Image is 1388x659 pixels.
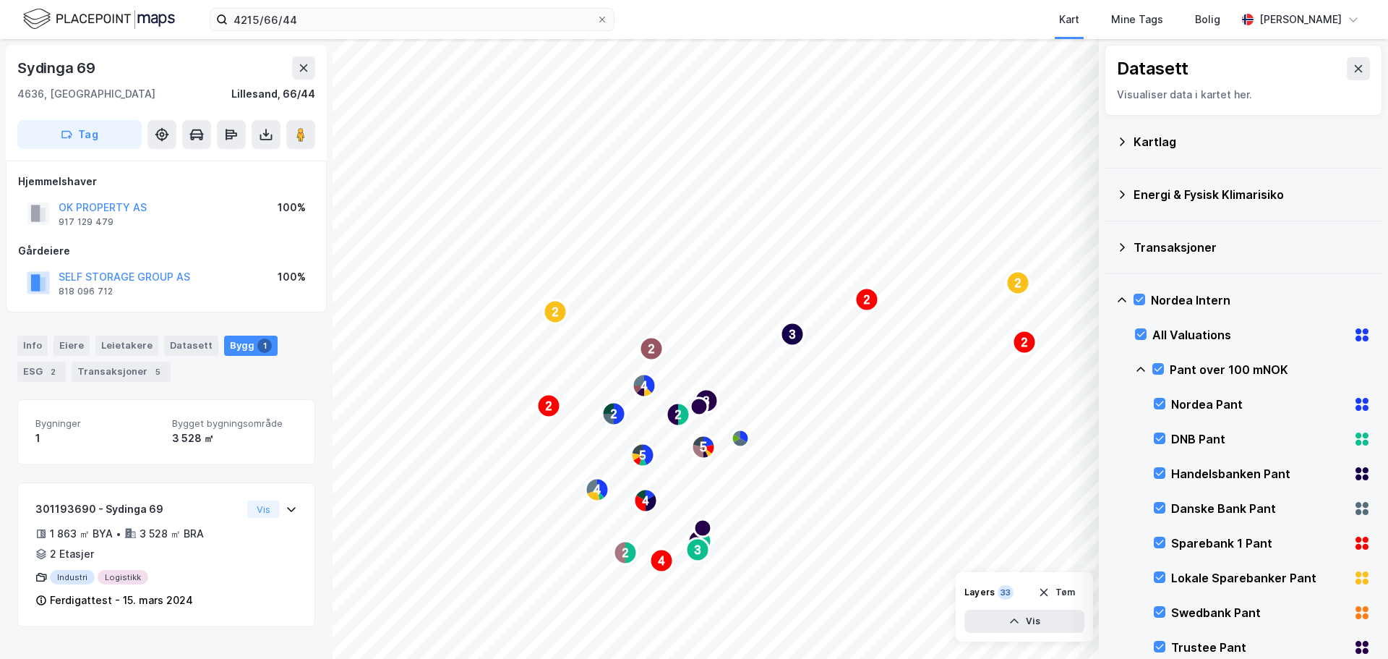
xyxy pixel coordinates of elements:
div: Leietakere [95,336,158,356]
text: 4 [594,482,601,497]
span: Bygninger [35,417,160,430]
div: Trustee Pant [1171,639,1348,656]
text: 2 [546,400,552,412]
div: Map marker [732,430,749,447]
div: Nordea Pant [1171,396,1348,413]
div: Mine Tags [1111,11,1163,28]
div: 5 [150,365,165,379]
div: Ferdigattest - 15. mars 2024 [50,592,193,609]
div: 2 [46,365,60,379]
text: 2 [675,409,682,421]
text: 4 [659,555,665,567]
text: 2 [864,294,870,306]
div: 4636, [GEOGRAPHIC_DATA] [17,85,155,103]
div: 100% [278,199,306,216]
div: Transaksjoner [72,362,171,382]
div: Map marker [688,530,711,553]
div: Handelsbanken Pant [1171,465,1348,482]
div: Map marker [586,478,609,501]
text: 4 [641,380,648,392]
div: Sydinga 69 [17,56,98,80]
div: Lillesand, 66/44 [231,85,315,103]
div: Datasett [164,336,218,356]
div: Map marker [667,403,690,426]
text: 2 [1015,277,1021,289]
div: 33 [998,585,1014,600]
div: Visualiser data i kartet her. [1117,86,1370,103]
div: 1 863 ㎡ BYA [50,525,113,543]
div: Datasett [1117,57,1188,80]
div: Eiere [53,336,90,356]
div: All Valuations [1152,326,1348,344]
text: 4 [643,495,649,507]
div: Map marker [694,519,711,537]
div: Map marker [614,541,637,564]
div: Gårdeiere [18,242,314,260]
div: Map marker [537,394,560,417]
div: 100% [278,268,306,286]
div: Sparebank 1 Pant [1171,535,1348,552]
div: Map marker [695,389,718,412]
div: [PERSON_NAME] [1259,11,1342,28]
text: 2 [622,547,629,559]
div: Map marker [692,435,715,459]
button: Tøm [1029,581,1084,604]
div: Bygg [224,336,278,356]
text: 5 [700,440,707,454]
div: Map marker [781,322,804,345]
div: Lokale Sparebanker Pant [1171,569,1348,587]
div: Hjemmelshaver [18,173,314,190]
div: Map marker [781,323,804,346]
span: Bygget bygningsområde [172,417,297,430]
img: logo.f888ab2527a4732fd821a326f86c7f29.svg [23,7,175,32]
input: Søk på adresse, matrikkel, gårdeiere, leietakere eller personer [228,9,596,30]
div: Kart [1059,11,1079,28]
text: 3 [789,328,796,341]
div: Map marker [544,300,567,323]
div: Map marker [634,489,657,512]
div: Danske Bank Pant [1171,500,1348,517]
div: 818 096 712 [59,286,113,297]
text: 2 [648,343,655,355]
div: Nordea Intern [1151,292,1371,309]
button: Vis [964,610,1084,633]
div: 301193690 - Sydinga 69 [35,501,241,518]
div: Map marker [631,443,654,467]
div: Bolig [1195,11,1220,28]
div: Pant over 100 mNOK [1170,361,1371,378]
text: 2 [611,408,617,420]
div: Swedbank Pant [1171,604,1348,621]
div: Kartlag [1134,133,1371,150]
div: Energi & Fysisk Klimarisiko [1134,186,1371,203]
text: 5 [640,449,646,462]
div: 1 [35,430,160,447]
div: Layers [964,587,995,598]
button: Tag [17,120,142,149]
div: Map marker [633,374,656,397]
div: Map marker [602,402,625,425]
text: 2 [552,306,559,318]
div: Map marker [650,549,673,572]
div: Info [17,336,48,356]
text: 2 [1021,336,1028,349]
div: 3 528 ㎡ BRA [140,525,204,543]
div: Map marker [1013,331,1036,354]
div: 2 Etasjer [50,545,94,563]
div: 1 [257,339,272,353]
iframe: Chat Widget [1316,590,1388,659]
div: Kontrollprogram for chat [1316,590,1388,659]
div: Map marker [855,288,878,311]
div: Map marker [640,337,663,360]
div: Map marker [686,538,709,561]
div: Map marker [690,398,708,415]
div: Map marker [1006,271,1029,294]
div: DNB Pant [1171,430,1348,448]
div: Transaksjoner [1134,239,1371,256]
text: 3 [703,395,710,407]
text: 3 [695,544,701,556]
div: 917 129 479 [59,216,113,228]
div: 3 528 ㎡ [172,430,297,447]
button: Vis [247,501,280,518]
div: ESG [17,362,66,382]
div: • [116,528,121,540]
